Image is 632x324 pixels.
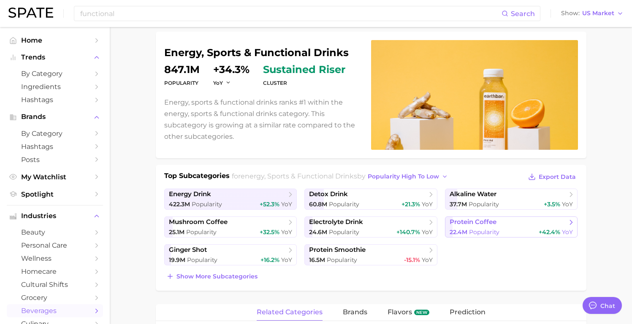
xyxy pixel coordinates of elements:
[7,93,103,106] a: Hashtags
[7,252,103,265] a: wellness
[164,189,297,210] a: energy drink422.3m Popularity+52.3% YoY
[21,96,89,104] span: Hashtags
[21,70,89,78] span: by Category
[263,65,345,75] span: sustained riser
[309,190,348,198] span: detox drink
[526,171,578,183] button: Export Data
[281,228,292,236] span: YoY
[304,189,437,210] a: detox drink60.8m Popularity+21.3% YoY
[562,228,573,236] span: YoY
[281,256,292,264] span: YoY
[169,256,185,264] span: 19.9m
[281,200,292,208] span: YoY
[164,78,200,88] dt: Popularity
[309,256,325,264] span: 16.5m
[164,216,297,238] a: mushroom coffee25.1m Popularity+32.5% YoY
[7,67,103,80] a: by Category
[414,310,429,316] span: new
[388,308,412,316] span: Flavors
[7,188,103,201] a: Spotlight
[21,241,89,249] span: personal care
[164,244,297,265] a: ginger shot19.9m Popularity+16.2% YoY
[309,246,366,254] span: protein smoothie
[422,256,433,264] span: YoY
[164,270,260,282] button: Show more subcategories
[445,189,578,210] a: alkaline water37.7m Popularity+3.5% YoY
[304,216,437,238] a: electrolyte drink24.6m Popularity+140.7% YoY
[21,212,89,220] span: Industries
[169,228,184,236] span: 25.1m
[232,172,450,180] span: for by
[21,130,89,138] span: by Category
[539,228,560,236] span: +42.4%
[21,267,89,275] span: homecare
[169,246,207,254] span: ginger shot
[213,79,231,86] button: YoY
[366,171,450,182] button: popularity high to low
[7,265,103,278] a: homecare
[450,190,496,198] span: alkaline water
[21,228,89,236] span: beauty
[422,228,433,236] span: YoY
[21,54,89,61] span: Trends
[21,190,89,198] span: Spotlight
[450,228,467,236] span: 22.4m
[7,153,103,166] a: Posts
[327,256,357,264] span: Popularity
[21,173,89,181] span: My Watchlist
[539,173,576,181] span: Export Data
[213,79,223,86] span: YoY
[187,256,217,264] span: Popularity
[469,228,499,236] span: Popularity
[562,200,573,208] span: YoY
[422,200,433,208] span: YoY
[469,200,499,208] span: Popularity
[401,200,420,208] span: +21.3%
[169,190,211,198] span: energy drink
[21,83,89,91] span: Ingredients
[21,143,89,151] span: Hashtags
[450,218,496,226] span: protein coffee
[241,172,357,180] span: energy, sports & functional drinks
[164,65,200,75] dd: 847.1m
[450,308,486,316] span: Prediction
[7,51,103,64] button: Trends
[21,307,89,315] span: beverages
[343,308,367,316] span: brands
[7,111,103,123] button: Brands
[396,228,420,236] span: +140.7%
[169,218,228,226] span: mushroom coffee
[21,36,89,44] span: Home
[511,10,535,18] span: Search
[260,228,279,236] span: +32.5%
[164,171,230,184] h1: Top Subcategories
[329,228,359,236] span: Popularity
[164,97,361,143] p: Energy, sports & functional drinks ranks #1 within the energy, sports & functional drinks categor...
[21,281,89,289] span: cultural shifts
[263,78,345,88] dt: cluster
[186,228,217,236] span: Popularity
[582,11,614,16] span: US Market
[8,8,53,18] img: SPATE
[260,256,279,264] span: +16.2%
[304,244,437,265] a: protein smoothie16.5m Popularity-15.1% YoY
[450,200,467,208] span: 37.7m
[21,156,89,164] span: Posts
[368,173,439,180] span: popularity high to low
[559,8,626,19] button: ShowUS Market
[79,6,502,21] input: Search here for a brand, industry, or ingredient
[7,140,103,153] a: Hashtags
[7,80,103,93] a: Ingredients
[7,226,103,239] a: beauty
[176,273,258,280] span: Show more subcategories
[169,200,190,208] span: 422.3m
[7,127,103,140] a: by Category
[445,216,578,238] a: protein coffee22.4m Popularity+42.4% YoY
[7,278,103,291] a: cultural shifts
[329,200,359,208] span: Popularity
[260,200,279,208] span: +52.3%
[21,294,89,302] span: grocery
[7,34,103,47] a: Home
[544,200,560,208] span: +3.5%
[309,200,327,208] span: 60.8m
